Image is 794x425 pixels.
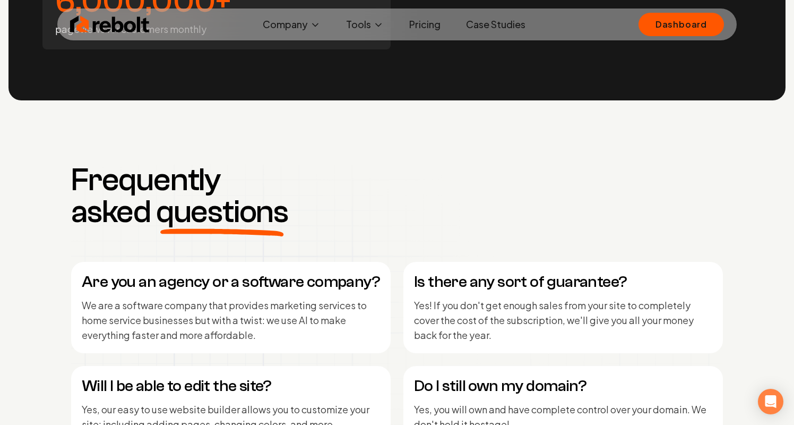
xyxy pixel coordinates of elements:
p: We are a software company that provides marketing services to home service businesses but with a ... [82,298,380,343]
span: questions [156,196,288,228]
button: Company [254,14,329,35]
img: Rebolt Logo [70,14,150,35]
h3: Frequently asked [71,164,300,228]
h4: Are you an agency or a software company? [82,273,380,292]
h4: Is there any sort of guarantee? [414,273,712,292]
a: Pricing [401,14,449,35]
a: Dashboard [638,13,724,36]
h4: Do I still own my domain? [414,377,712,396]
h4: Will I be able to edit the site? [82,377,380,396]
a: Case Studies [458,14,534,35]
button: Tools [338,14,392,35]
div: Open Intercom Messenger [758,389,783,414]
p: Yes! If you don't get enough sales from your site to completely cover the cost of the subscriptio... [414,298,712,343]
